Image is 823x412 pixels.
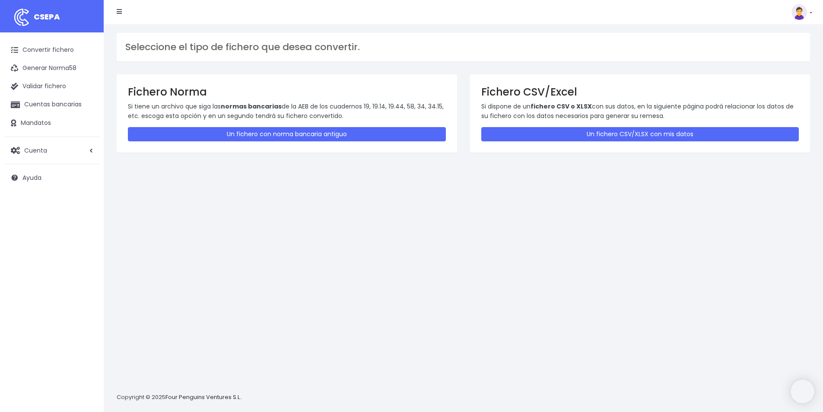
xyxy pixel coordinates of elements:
span: Cuenta [24,146,47,154]
a: Four Penguins Ventures S.L. [165,393,241,401]
span: CSEPA [34,11,60,22]
h3: Seleccione el tipo de fichero que desea convertir. [125,42,801,53]
p: Si tiene un archivo que siga las de la AEB de los cuadernos 19, 19.14, 19.44, 58, 34, 34.15, etc.... [128,102,446,121]
a: Ayuda [4,169,99,187]
a: Cuenta [4,141,99,160]
img: profile [791,4,807,20]
img: logo [11,6,32,28]
strong: fichero CSV o XLSX [531,102,592,111]
a: Convertir fichero [4,41,99,59]
p: Si dispone de un con sus datos, en la siguiente página podrá relacionar los datos de su fichero c... [481,102,799,121]
h3: Fichero CSV/Excel [481,86,799,98]
strong: normas bancarias [221,102,282,111]
a: Validar fichero [4,77,99,96]
a: Un fichero CSV/XLSX con mis datos [481,127,799,141]
a: Mandatos [4,114,99,132]
a: Un fichero con norma bancaria antiguo [128,127,446,141]
p: Copyright © 2025 . [117,393,242,402]
span: Ayuda [22,173,41,182]
a: Generar Norma58 [4,59,99,77]
a: Cuentas bancarias [4,96,99,114]
h3: Fichero Norma [128,86,446,98]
